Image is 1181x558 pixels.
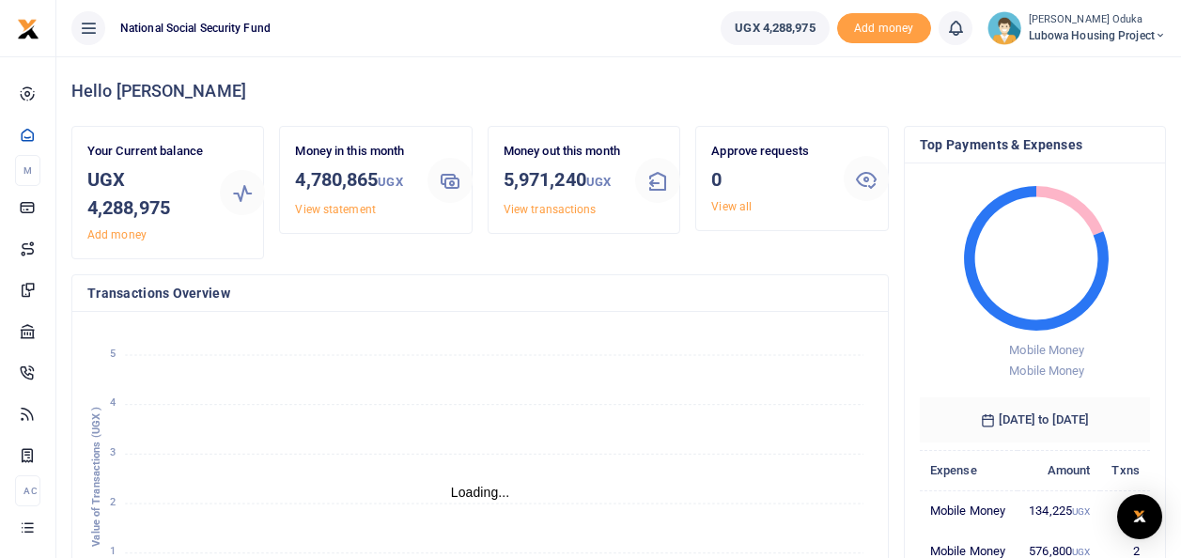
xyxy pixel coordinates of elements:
[87,228,147,241] a: Add money
[586,175,611,189] small: UGX
[987,11,1021,45] img: profile-user
[15,155,40,186] li: M
[110,546,116,558] tspan: 1
[110,396,116,409] tspan: 4
[837,13,931,44] li: Toup your wallet
[920,490,1018,531] td: Mobile Money
[90,407,102,547] text: Value of Transactions (UGX )
[1072,506,1090,517] small: UGX
[1029,27,1166,44] span: Lubowa Housing Project
[920,134,1150,155] h4: Top Payments & Expenses
[1009,364,1084,378] span: Mobile Money
[1100,490,1150,531] td: 1
[110,348,116,360] tspan: 5
[711,142,829,162] p: Approve requests
[87,142,205,162] p: Your Current balance
[721,11,829,45] a: UGX 4,288,975
[735,19,815,38] span: UGX 4,288,975
[295,142,412,162] p: Money in this month
[87,283,873,303] h4: Transactions Overview
[1018,490,1101,531] td: 134,225
[504,142,621,162] p: Money out this month
[711,165,829,194] h3: 0
[711,200,752,213] a: View all
[295,165,412,196] h3: 4,780,865
[837,13,931,44] span: Add money
[1009,343,1084,357] span: Mobile Money
[110,446,116,458] tspan: 3
[504,203,597,216] a: View transactions
[87,165,205,222] h3: UGX 4,288,975
[504,165,621,196] h3: 5,971,240
[713,11,836,45] li: Wallet ballance
[987,11,1166,45] a: profile-user [PERSON_NAME] Oduka Lubowa Housing Project
[1072,547,1090,557] small: UGX
[920,450,1018,490] th: Expense
[837,20,931,34] a: Add money
[1029,12,1166,28] small: [PERSON_NAME] Oduka
[295,203,375,216] a: View statement
[1100,450,1150,490] th: Txns
[17,21,39,35] a: logo-small logo-large logo-large
[1018,450,1101,490] th: Amount
[451,485,510,500] text: Loading...
[71,81,1166,101] h4: Hello [PERSON_NAME]
[15,475,40,506] li: Ac
[17,18,39,40] img: logo-small
[378,175,402,189] small: UGX
[1117,494,1162,539] div: Open Intercom Messenger
[110,496,116,508] tspan: 2
[113,20,278,37] span: National Social Security Fund
[920,397,1150,442] h6: [DATE] to [DATE]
